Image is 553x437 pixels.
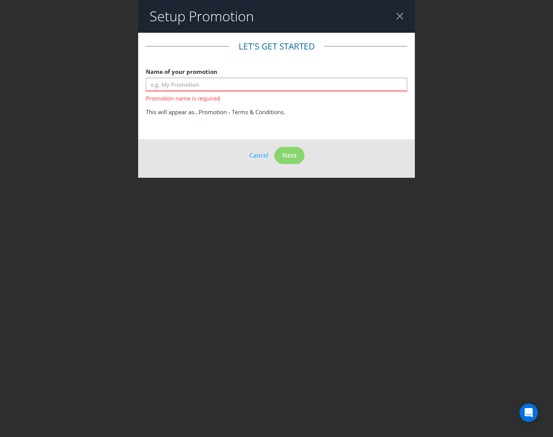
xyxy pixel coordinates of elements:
span: Next [282,151,296,159]
span: This will appear as [146,108,194,116]
button: Cancel [249,150,269,160]
h2: Setup Promotion [150,9,254,24]
legend: Let's get started [229,40,324,53]
span: Promotion name is required [146,91,407,102]
span: Cancel [249,151,268,159]
input: e.g. My Promotion [146,78,407,91]
button: Next [274,147,304,164]
span: ... [194,108,199,116]
div: Open Intercom Messenger [520,404,538,422]
span: Promotion - Terms & Conditions. [199,108,285,116]
span: Name of your promotion [146,68,217,75]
